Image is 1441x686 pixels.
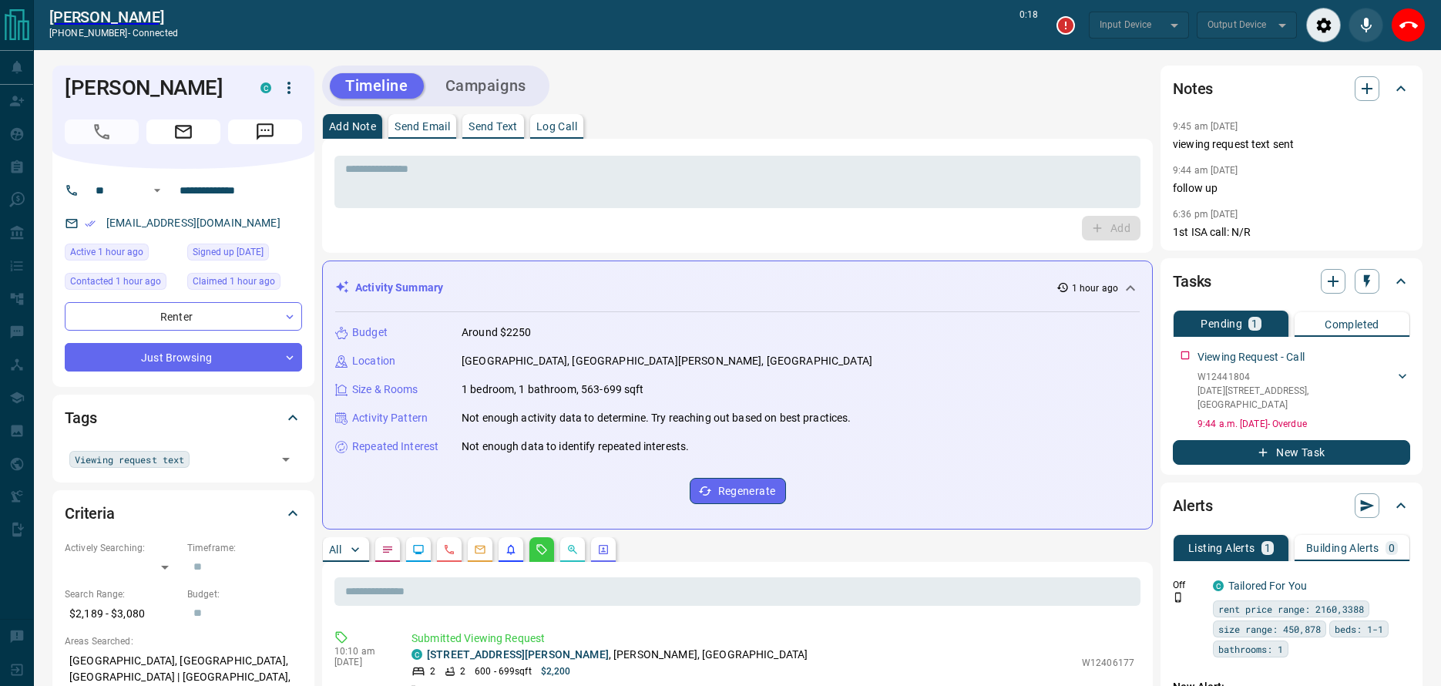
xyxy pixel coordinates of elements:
[65,501,115,526] h2: Criteria
[355,280,443,296] p: Activity Summary
[411,631,1134,647] p: Submitted Viewing Request
[536,121,577,132] p: Log Call
[1019,8,1038,42] p: 0:18
[65,302,302,331] div: Renter
[65,405,96,430] h2: Tags
[65,343,302,372] div: Just Browsing
[381,543,394,556] svg: Notes
[443,543,455,556] svg: Calls
[65,119,139,144] span: Call
[462,439,689,455] p: Not enough data to identify repeated interests.
[1201,318,1242,329] p: Pending
[430,664,435,678] p: 2
[690,478,786,504] button: Regenerate
[65,273,180,294] div: Wed Oct 15 2025
[193,274,275,289] span: Claimed 1 hour ago
[430,73,542,99] button: Campaigns
[275,449,297,470] button: Open
[106,217,280,229] a: [EMAIL_ADDRESS][DOMAIN_NAME]
[146,119,220,144] span: Email
[85,218,96,229] svg: Email Verified
[505,543,517,556] svg: Listing Alerts
[193,244,264,260] span: Signed up [DATE]
[475,664,531,678] p: 600 - 699 sqft
[462,382,644,398] p: 1 bedroom, 1 bathroom, 563-699 sqft
[330,73,424,99] button: Timeline
[541,664,571,678] p: $2,200
[133,28,178,39] span: connected
[70,274,161,289] span: Contacted 1 hour ago
[70,244,143,260] span: Active 1 hour ago
[469,121,518,132] p: Send Text
[329,544,341,555] p: All
[1197,370,1395,384] p: W12441804
[65,601,180,627] p: $2,189 - $3,080
[352,353,395,369] p: Location
[260,82,271,93] div: condos.ca
[1389,543,1395,553] p: 0
[462,325,532,341] p: Around $2250
[1265,543,1271,553] p: 1
[187,244,302,265] div: Wed Jul 10 2024
[1218,601,1364,617] span: rent price range: 2160,3388
[1072,281,1118,295] p: 1 hour ago
[1197,417,1410,431] p: 9:44 a.m. [DATE] - Overdue
[49,26,178,40] p: [PHONE_NUMBER] -
[1197,367,1410,415] div: W12441804[DATE][STREET_ADDRESS],[GEOGRAPHIC_DATA]
[1173,592,1184,603] svg: Push Notification Only
[1197,384,1395,412] p: [DATE][STREET_ADDRESS] , [GEOGRAPHIC_DATA]
[1082,656,1134,670] p: W12406177
[1173,440,1410,465] button: New Task
[65,495,302,532] div: Criteria
[352,382,418,398] p: Size & Rooms
[148,181,166,200] button: Open
[1173,121,1238,132] p: 9:45 am [DATE]
[597,543,610,556] svg: Agent Actions
[462,353,872,369] p: [GEOGRAPHIC_DATA], [GEOGRAPHIC_DATA][PERSON_NAME], [GEOGRAPHIC_DATA]
[1173,487,1410,524] div: Alerts
[187,541,302,555] p: Timeframe:
[228,119,302,144] span: Message
[334,646,388,657] p: 10:10 am
[1251,318,1258,329] p: 1
[474,543,486,556] svg: Emails
[411,649,422,660] div: condos.ca
[536,543,548,556] svg: Requests
[1218,641,1283,657] span: bathrooms: 1
[412,543,425,556] svg: Lead Browsing Activity
[187,273,302,294] div: Wed Oct 15 2025
[395,121,450,132] p: Send Email
[65,634,302,648] p: Areas Searched:
[1197,349,1305,365] p: Viewing Request - Call
[1173,224,1410,240] p: 1st ISA call: N/R
[75,452,184,467] span: Viewing request text
[1173,165,1238,176] p: 9:44 am [DATE]
[1188,543,1255,553] p: Listing Alerts
[427,648,609,661] a: [STREET_ADDRESS][PERSON_NAME]
[329,121,376,132] p: Add Note
[65,244,180,265] div: Wed Oct 15 2025
[1173,136,1410,153] p: viewing request text sent
[1306,543,1379,553] p: Building Alerts
[1173,70,1410,107] div: Notes
[352,410,428,426] p: Activity Pattern
[49,8,178,26] a: [PERSON_NAME]
[460,664,465,678] p: 2
[352,325,388,341] p: Budget
[1335,621,1383,637] span: beds: 1-1
[1173,209,1238,220] p: 6:36 pm [DATE]
[1228,580,1307,592] a: Tailored For You
[1325,319,1379,330] p: Completed
[427,647,808,663] p: , [PERSON_NAME], [GEOGRAPHIC_DATA]
[1173,493,1213,518] h2: Alerts
[65,76,237,100] h1: [PERSON_NAME]
[65,541,180,555] p: Actively Searching:
[1173,269,1211,294] h2: Tasks
[1391,8,1426,42] div: End Call
[1218,621,1321,637] span: size range: 450,878
[462,410,851,426] p: Not enough activity data to determine. Try reaching out based on best practices.
[1349,8,1383,42] div: Mute
[1173,578,1204,592] p: Off
[335,274,1140,302] div: Activity Summary1 hour ago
